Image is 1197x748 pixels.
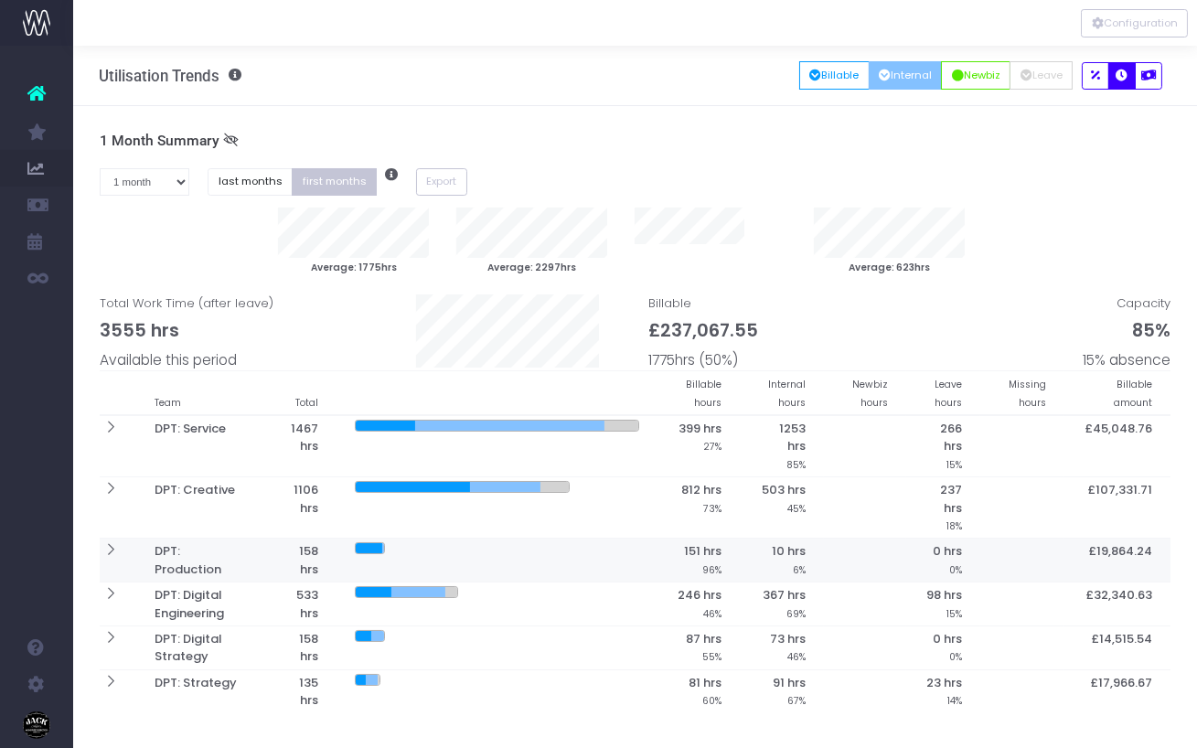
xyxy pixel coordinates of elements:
[773,674,806,692] span: 91 hrs
[1083,294,1170,370] span: Capacity
[416,168,467,197] button: Export
[295,393,318,410] small: Total
[702,561,721,577] small: 96%
[1083,349,1170,370] span: 15% absence
[1064,477,1171,539] th: £107,331.71
[786,604,806,621] small: 69%
[1064,669,1171,712] th: £17,966.67
[703,604,721,621] small: 46%
[155,393,181,410] small: Team
[265,626,337,670] th: 158 hrs
[1064,415,1171,477] th: £45,048.76
[265,669,337,712] th: 135 hrs
[869,61,943,90] button: Internal
[787,691,806,708] small: 67%
[681,481,721,499] span: 812 hrs
[924,420,962,455] span: 266 hrs
[649,294,759,370] span: Billable
[679,420,721,438] span: 399 hrs
[762,481,806,499] span: 503 hrs
[1081,9,1188,37] button: Configuration
[649,349,739,370] span: 1775hrs (50%)
[941,61,1010,90] button: Newbiz
[946,604,962,621] small: 15%
[1064,539,1171,582] th: £19,864.24
[684,542,721,561] span: 151 hrs
[1064,626,1171,670] th: £14,515.54
[926,674,962,692] span: 23 hrs
[311,258,397,274] small: Average: 1775hrs
[265,415,337,477] th: 1467 hrs
[100,349,237,370] span: Available this period
[136,477,265,539] th: DPT: Creative
[208,168,293,197] button: last months
[793,561,806,577] small: 6%
[136,669,265,712] th: DPT: Strategy
[1009,375,1046,410] small: Missing hours
[136,626,265,670] th: DPT: Digital Strategy
[487,258,576,274] small: Average: 2297hrs
[136,539,265,582] th: DPT: Production
[649,317,759,344] span: £237,067.55
[1132,317,1170,344] span: 85%
[265,582,337,626] th: 533 hrs
[99,67,241,85] h3: Utilisation Trends
[292,168,377,197] button: first months
[926,586,962,604] span: 98 hrs
[702,691,721,708] small: 60%
[1064,582,1171,626] th: £32,340.63
[924,481,962,517] span: 237 hrs
[703,499,721,516] small: 73%
[1081,9,1188,37] div: Vertical button group
[946,455,962,472] small: 15%
[136,582,265,626] th: DPT: Digital Engineering
[947,691,962,708] small: 14%
[686,375,721,410] small: Billable hours
[787,499,806,516] small: 45%
[1010,61,1073,90] button: Leave
[768,375,806,410] small: Internal hours
[1114,375,1152,410] small: Billable amount
[933,542,962,561] span: 0 hrs
[772,542,806,561] span: 10 hrs
[758,420,806,455] span: 1253 hrs
[136,415,265,477] th: DPT: Service
[678,586,721,604] span: 246 hrs
[686,630,721,648] span: 87 hrs
[949,561,962,577] small: 0%
[689,674,721,692] span: 81 hrs
[799,61,870,90] button: Billable
[703,437,721,454] small: 27%
[265,477,337,539] th: 1106 hrs
[100,294,273,370] span: Total Work Time (after leave)
[100,133,219,150] span: 1 Month Summary
[933,630,962,648] span: 0 hrs
[946,517,962,533] small: 18%
[702,647,721,664] small: 55%
[852,375,888,410] small: Newbiz hours
[786,455,806,472] small: 85%
[770,630,806,648] span: 73 hrs
[949,647,962,664] small: 0%
[763,586,806,604] span: 367 hrs
[935,375,962,410] small: Leave hours
[23,711,50,739] img: images/default_profile_image.png
[849,258,930,274] small: Average: 623hrs
[787,647,806,664] small: 46%
[100,317,179,344] span: 3555 hrs
[265,539,337,582] th: 158 hrs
